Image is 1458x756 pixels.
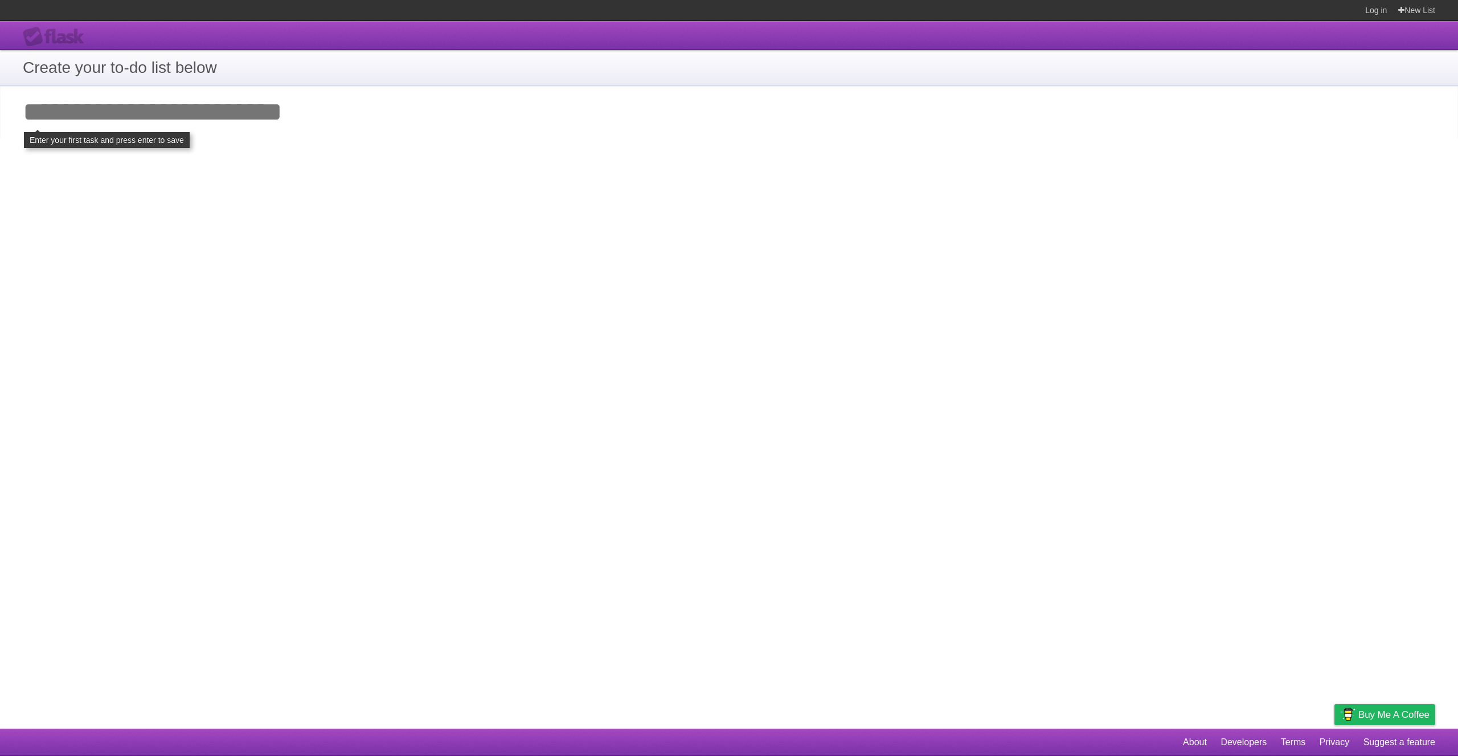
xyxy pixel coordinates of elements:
img: Buy me a coffee [1340,705,1355,724]
a: Buy me a coffee [1334,704,1435,725]
h1: Create your to-do list below [23,56,1435,80]
a: Privacy [1320,732,1349,753]
a: Developers [1221,732,1267,753]
a: About [1183,732,1207,753]
div: Flask [23,27,91,47]
span: Buy me a coffee [1358,705,1430,725]
a: Terms [1281,732,1306,753]
a: Suggest a feature [1363,732,1435,753]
